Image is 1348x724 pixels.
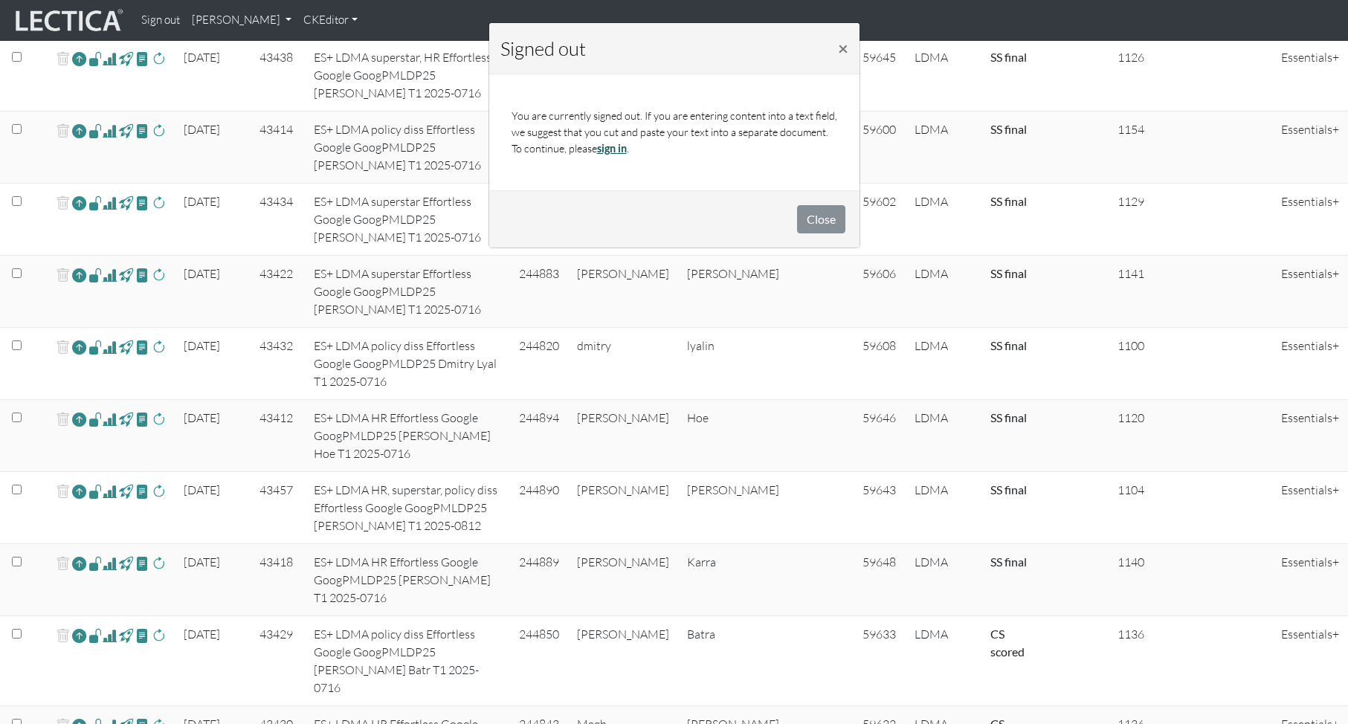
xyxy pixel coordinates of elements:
[500,34,586,62] h5: Signed out
[597,142,627,155] a: sign in
[838,37,848,59] span: ×
[797,205,845,233] button: Close
[512,108,837,156] p: You are currently signed out. If you are entering content into a text field, we suggest that you ...
[826,28,860,69] button: Close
